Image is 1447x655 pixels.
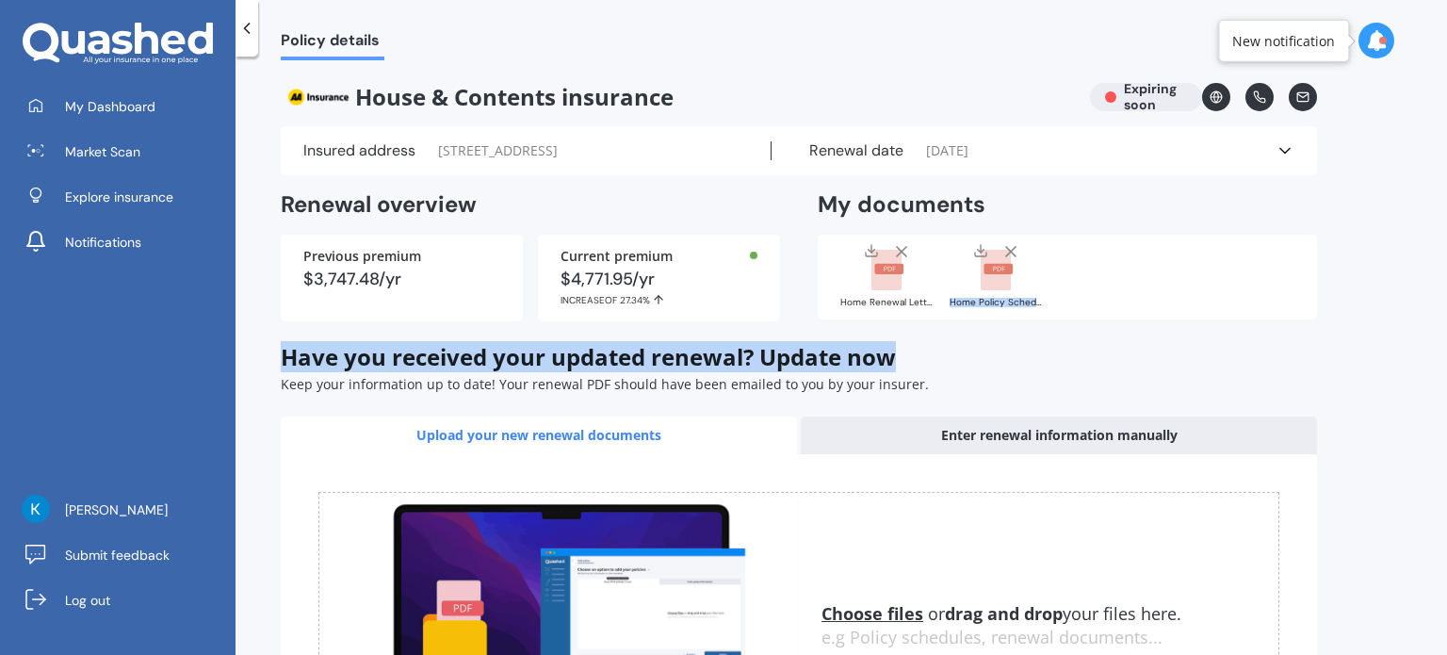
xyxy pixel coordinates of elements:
span: Keep your information up to date! Your renewal PDF should have been emailed to you by your insurer. [281,375,929,393]
span: Explore insurance [65,188,173,206]
span: [PERSON_NAME] [65,500,168,519]
a: [PERSON_NAME] [14,491,236,529]
div: $4,771.95/yr [561,270,757,306]
a: Notifications [14,223,236,261]
div: Home Policy Schedule AHM005008936.pdf [950,298,1044,307]
h2: Renewal overview [281,190,780,220]
span: or your files here. [821,602,1181,625]
span: House & Contents insurance [281,83,1075,111]
img: AA.webp [281,83,355,111]
a: Explore insurance [14,178,236,216]
label: Insured address [303,141,415,160]
a: Log out [14,581,236,619]
span: Have you received your updated renewal? Update now [281,341,896,372]
label: Renewal date [809,141,903,160]
img: AATXAJzm4jiOueYDbBJlR7ajxPoQ8DXsX0qOlNxVjG04=s96-c [22,495,50,523]
div: Upload your new renewal documents [281,417,797,454]
span: Policy details [281,31,384,57]
span: [STREET_ADDRESS] [438,141,558,160]
div: Enter renewal information manually [801,417,1317,454]
div: Home Renewal Letter AHM005008936.pdf [840,298,935,307]
span: Log out [65,591,110,610]
span: Submit feedback [65,546,170,565]
b: drag and drop [945,602,1063,625]
a: Market Scan [14,133,236,171]
span: 27.34% [620,294,650,306]
a: My Dashboard [14,88,236,125]
span: My Dashboard [65,97,155,116]
div: $3,747.48/yr [303,270,500,287]
div: Previous premium [303,250,500,263]
div: New notification [1232,31,1335,50]
span: INCREASE OF [561,294,620,306]
span: Notifications [65,233,141,252]
span: [DATE] [926,141,968,160]
div: Current premium [561,250,757,263]
div: e.g Policy schedules, renewal documents... [821,628,1278,648]
h2: My documents [818,190,985,220]
span: Market Scan [65,142,140,161]
a: Submit feedback [14,536,236,574]
u: Choose files [821,602,923,625]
